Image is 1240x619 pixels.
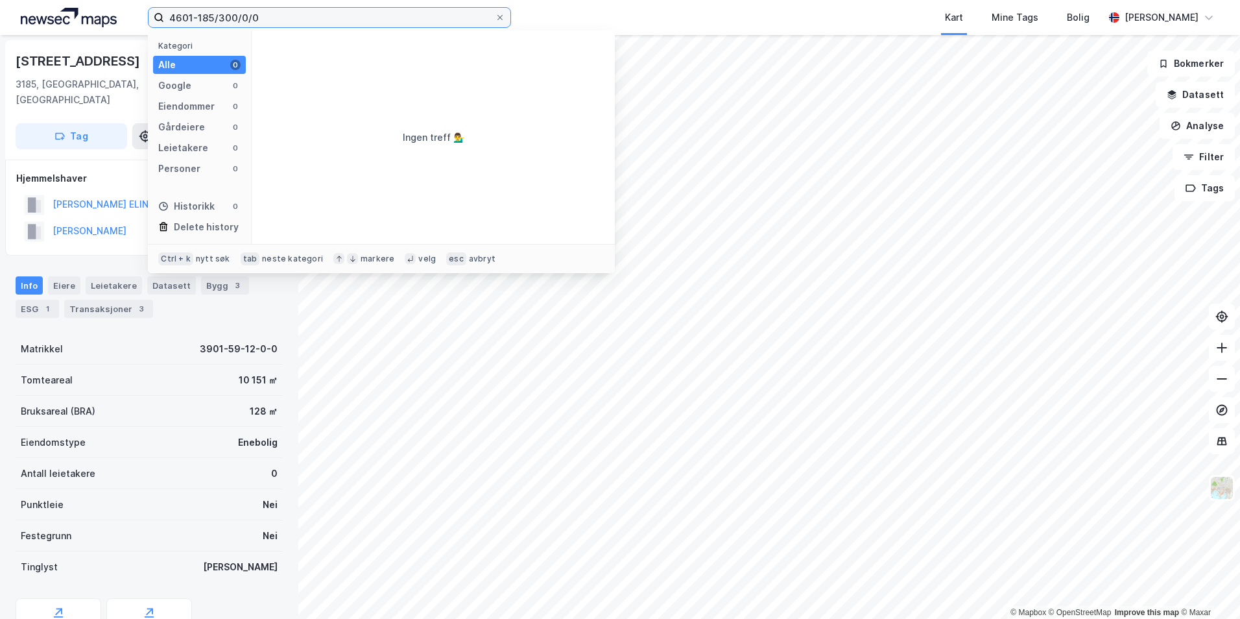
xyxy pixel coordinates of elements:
[230,122,241,132] div: 0
[1125,10,1198,25] div: [PERSON_NAME]
[21,372,73,388] div: Tomteareal
[86,276,142,295] div: Leietakere
[158,252,193,265] div: Ctrl + k
[1173,144,1235,170] button: Filter
[21,435,86,450] div: Eiendomstype
[158,199,215,214] div: Historikk
[1115,608,1179,617] a: Improve this map
[21,404,95,419] div: Bruksareal (BRA)
[1156,82,1235,108] button: Datasett
[164,8,495,27] input: Søk på adresse, matrikkel, gårdeiere, leietakere eller personer
[16,171,282,186] div: Hjemmelshaver
[239,372,278,388] div: 10 151 ㎡
[1147,51,1235,77] button: Bokmerker
[196,254,230,264] div: nytt søk
[230,201,241,212] div: 0
[230,60,241,70] div: 0
[262,254,323,264] div: neste kategori
[250,404,278,419] div: 128 ㎡
[230,164,241,174] div: 0
[158,41,246,51] div: Kategori
[16,300,59,318] div: ESG
[158,119,205,135] div: Gårdeiere
[16,51,143,71] div: [STREET_ADDRESS]
[230,143,241,153] div: 0
[263,497,278,513] div: Nei
[158,78,191,93] div: Google
[231,279,244,292] div: 3
[230,101,241,112] div: 0
[238,435,278,450] div: Enebolig
[418,254,436,264] div: velg
[201,276,249,295] div: Bygg
[16,123,127,149] button: Tag
[135,302,148,315] div: 3
[1160,113,1235,139] button: Analyse
[16,77,224,108] div: 3185, [GEOGRAPHIC_DATA], [GEOGRAPHIC_DATA]
[21,528,71,544] div: Festegrunn
[147,276,196,295] div: Datasett
[230,80,241,91] div: 0
[21,8,117,27] img: logo.a4113a55bc3d86da70a041830d287a7e.svg
[48,276,80,295] div: Eiere
[158,140,208,156] div: Leietakere
[41,302,54,315] div: 1
[945,10,963,25] div: Kart
[1010,608,1046,617] a: Mapbox
[158,99,215,114] div: Eiendommer
[16,276,43,295] div: Info
[21,559,58,575] div: Tinglyst
[174,219,239,235] div: Delete history
[21,466,95,481] div: Antall leietakere
[469,254,495,264] div: avbryt
[200,341,278,357] div: 3901-59-12-0-0
[21,497,64,513] div: Punktleie
[271,466,278,481] div: 0
[361,254,394,264] div: markere
[403,130,464,145] div: Ingen treff 💁‍♂️
[1049,608,1112,617] a: OpenStreetMap
[21,341,63,357] div: Matrikkel
[263,528,278,544] div: Nei
[992,10,1038,25] div: Mine Tags
[1174,175,1235,201] button: Tags
[446,252,466,265] div: esc
[64,300,153,318] div: Transaksjoner
[1067,10,1090,25] div: Bolig
[158,57,176,73] div: Alle
[1210,476,1234,500] img: Z
[158,161,200,176] div: Personer
[241,252,260,265] div: tab
[203,559,278,575] div: [PERSON_NAME]
[1175,557,1240,619] iframe: Chat Widget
